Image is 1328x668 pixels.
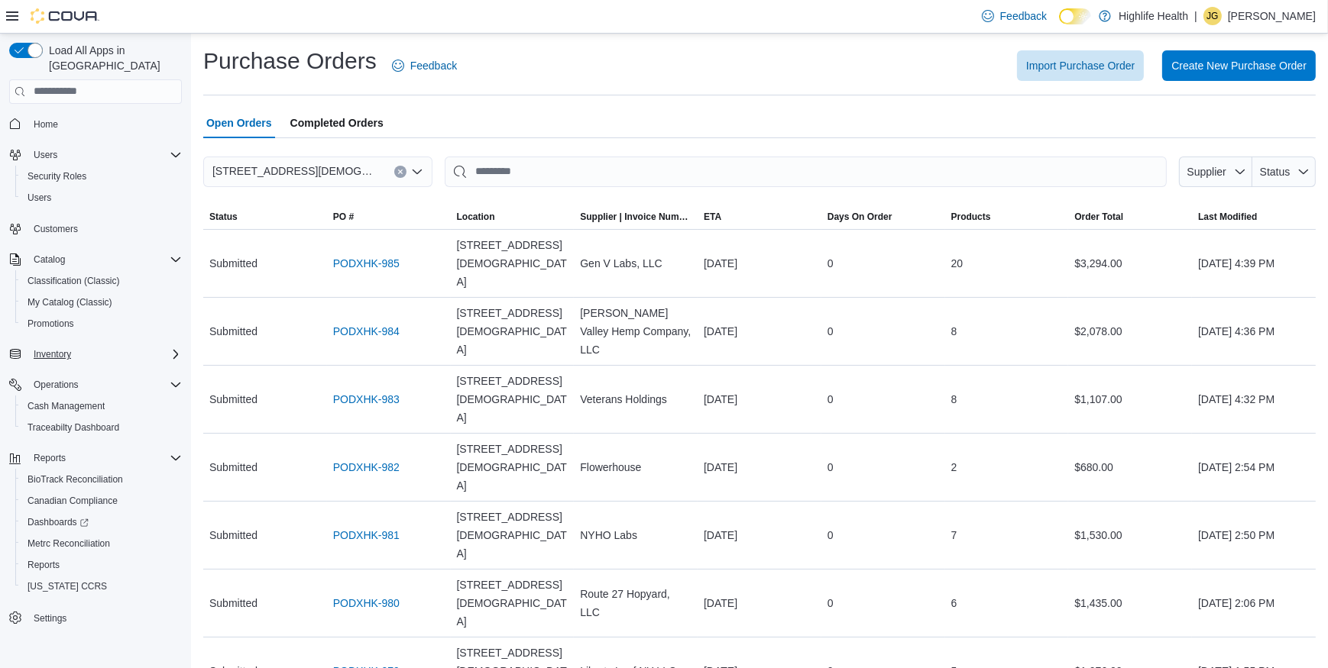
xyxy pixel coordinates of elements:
[209,254,258,273] span: Submitted
[28,580,107,592] span: [US_STATE] CCRS
[15,490,188,511] button: Canadian Compliance
[333,322,400,340] a: PODXHK-984
[21,577,182,595] span: Washington CCRS
[21,418,125,437] a: Traceabilty Dashboard
[28,170,86,182] span: Security Roles
[28,220,84,238] a: Customers
[209,458,258,476] span: Submitted
[34,118,58,131] span: Home
[574,205,698,229] button: Supplier | Invoice Number
[209,211,238,223] span: Status
[290,108,384,138] span: Completed Orders
[1192,520,1316,550] div: [DATE] 2:50 PM
[28,296,112,308] span: My Catalog (Classic)
[15,511,188,533] a: Dashboards
[21,556,66,574] a: Reports
[574,298,698,365] div: [PERSON_NAME] Valley Hemp Company, LLC
[1068,248,1192,279] div: $3,294.00
[21,397,111,415] a: Cash Management
[1059,24,1060,25] span: Dark Mode
[34,379,79,391] span: Operations
[394,166,406,178] button: Clear input
[1198,211,1257,223] span: Last Modified
[15,292,188,313] button: My Catalog (Classic)
[3,218,188,240] button: Customers
[457,440,568,495] span: [STREET_ADDRESS][DEMOGRAPHIC_DATA]
[21,189,182,207] span: Users
[1192,205,1316,229] button: Last Modified
[21,167,92,186] a: Security Roles
[333,458,400,476] a: PODXHK-982
[698,316,821,347] div: [DATE]
[28,250,71,269] button: Catalog
[574,452,698,482] div: Flowerhouse
[28,421,119,434] span: Traceabilty Dashboard
[1192,316,1316,347] div: [DATE] 4:36 PM
[1260,166,1291,178] span: Status
[209,594,258,612] span: Submitted
[580,211,692,223] span: Supplier | Invoice Number
[698,384,821,415] div: [DATE]
[21,167,182,186] span: Security Roles
[951,458,957,476] span: 2
[828,526,834,544] span: 0
[1074,211,1123,223] span: Order Total
[828,322,834,340] span: 0
[1187,166,1226,178] span: Supplier
[704,211,721,223] span: ETA
[1068,588,1192,618] div: $1,435.00
[951,594,957,612] span: 6
[457,372,568,427] span: [STREET_ADDRESS][DEMOGRAPHIC_DATA]
[15,166,188,187] button: Security Roles
[21,293,118,311] a: My Catalog (Classic)
[333,526,400,544] a: PODXHK-981
[28,192,51,204] span: Users
[34,253,65,266] span: Catalog
[34,223,78,235] span: Customers
[327,205,451,229] button: PO #
[21,492,182,510] span: Canadian Compliance
[21,534,182,553] span: Metrc Reconciliation
[1068,520,1192,550] div: $1,530.00
[828,458,834,476] span: 0
[1228,7,1316,25] p: [PERSON_NAME]
[3,344,188,365] button: Inventory
[1252,157,1316,187] button: Status
[1162,50,1316,81] button: Create New Purchase Order
[21,418,182,437] span: Traceabilty Dashboard
[21,470,129,489] a: BioTrack Reconciliation
[34,452,66,464] span: Reports
[411,166,423,178] button: Open list of options
[698,452,821,482] div: [DATE]
[28,345,182,363] span: Inventory
[28,318,74,330] span: Promotions
[951,211,991,223] span: Products
[1017,50,1144,81] button: Import Purchase Order
[28,608,182,627] span: Settings
[333,211,354,223] span: PO #
[457,236,568,291] span: [STREET_ADDRESS][DEMOGRAPHIC_DATA]
[951,390,957,408] span: 8
[21,492,124,510] a: Canadian Compliance
[28,449,72,467] button: Reports
[976,1,1053,31] a: Feedback
[1203,7,1222,25] div: Jennifer Gierum
[15,533,188,554] button: Metrc Reconciliation
[28,516,89,528] span: Dashboards
[28,146,63,164] button: Users
[1171,58,1307,73] span: Create New Purchase Order
[21,189,57,207] a: Users
[457,211,495,223] span: Location
[28,495,118,507] span: Canadian Compliance
[574,579,698,628] div: Route 27 Hopyard, LLC
[21,272,126,290] a: Classification (Classic)
[28,115,182,134] span: Home
[21,513,95,531] a: Dashboards
[28,146,182,164] span: Users
[203,46,377,76] h1: Purchase Orders
[21,556,182,574] span: Reports
[3,144,188,166] button: Users
[203,205,327,229] button: Status
[3,113,188,135] button: Home
[15,576,188,597] button: [US_STATE] CCRS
